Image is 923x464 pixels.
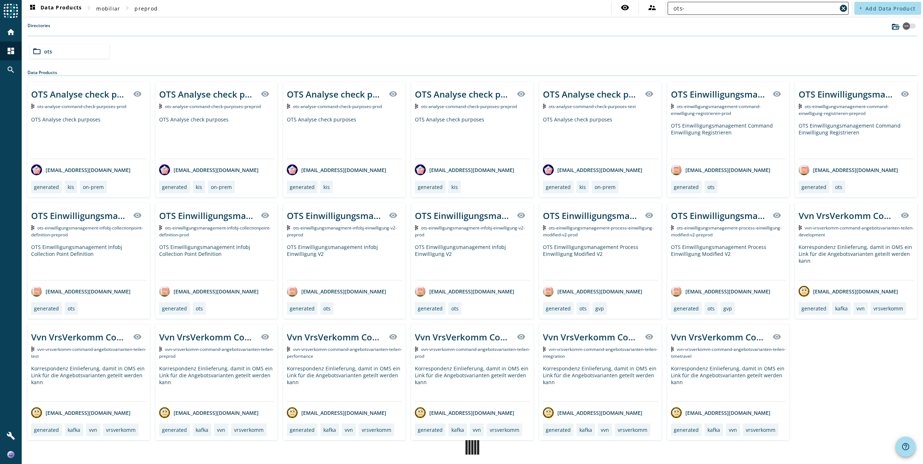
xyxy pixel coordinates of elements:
div: vrsverkomm [362,426,391,433]
img: avatar [543,164,554,175]
img: Kafka Topic: ots-einwilligungsmanagement-infobj-collectionpoint-definition-prod [159,225,162,230]
div: vrsverkomm [746,426,775,433]
img: avatar [159,286,170,297]
div: OTS Analyse check purposes [415,88,512,100]
div: OTS Einwilligungsmanagement Infobj Einwilligung V2 [287,244,402,280]
div: [EMAIL_ADDRESS][DOMAIN_NAME] [799,164,898,175]
img: avatar [671,407,682,418]
div: [EMAIL_ADDRESS][DOMAIN_NAME] [287,407,386,418]
div: Korrespondenz Einlieferung, damit in OMS ein Link für die Angebotsvarianten geteilt werden kann [159,365,274,401]
mat-icon: visibility [389,332,397,341]
span: Kafka Topic: vvn-vrsverkomm-command-angebotsvarianten-teilen-performance [287,346,402,359]
img: Kafka Topic: ots-analyse-command-check-purposes-prod [287,104,290,109]
mat-icon: visibility [517,332,526,341]
div: Korrespondenz Einlieferung, damit in OMS ein Link für die Angebotsvarianten geteilt werden kann [799,244,914,280]
div: vvn [856,305,865,312]
mat-icon: visibility [517,211,526,220]
div: OTS Einwilligungsmanagement Command Einwilligung Registrieren [671,88,769,100]
div: generated [34,305,59,312]
img: Kafka Topic: vvn-vrsverkomm-command-angebotsvarianten-teilen-test [31,347,34,352]
div: Korrespondenz Einlieferung, damit in OMS ein Link für die Angebotsvarianten geteilt werden kann [31,365,146,401]
div: [EMAIL_ADDRESS][DOMAIN_NAME] [543,407,642,418]
div: Vvn VrsVerkomm Command Angebotsvarianten Teilen [31,331,129,343]
div: ots [68,305,75,312]
div: [EMAIL_ADDRESS][DOMAIN_NAME] [415,407,514,418]
img: avatar [415,164,426,175]
div: [EMAIL_ADDRESS][DOMAIN_NAME] [159,286,259,297]
span: Kafka Topic: ots-einwilligungsmanagement-command-einwilligung-registrieren-prod [671,103,761,116]
div: OTS Einwilligungsmanagement Infobj Collection Point Definition [31,210,129,222]
div: OTS Einwilligungsmanagement Command Einwilligung Registrieren [671,122,786,159]
span: Data Products [28,4,82,13]
div: [EMAIL_ADDRESS][DOMAIN_NAME] [415,164,514,175]
div: [EMAIL_ADDRESS][DOMAIN_NAME] [159,164,259,175]
mat-icon: chevron_right [85,4,93,12]
div: OTS Analyse check purposes [159,116,274,159]
div: generated [801,305,826,312]
div: [EMAIL_ADDRESS][DOMAIN_NAME] [31,407,131,418]
div: generated [290,426,315,433]
div: [EMAIL_ADDRESS][DOMAIN_NAME] [543,286,642,297]
span: Kafka Topic: ots-analyse-command-check-purposes-preprod [421,103,517,109]
div: OTS Analyse check purposes [415,116,530,159]
mat-icon: build [7,431,15,440]
mat-icon: visibility [261,211,269,220]
div: kafka [579,426,592,433]
mat-icon: visibility [389,90,397,98]
mat-icon: search [7,65,15,74]
div: generated [290,184,315,190]
div: vrsverkomm [873,305,903,312]
span: Kafka Topic: vvn-vrsverkomm-command-angebotsvarianten-teilen-timetravel [671,346,786,359]
div: generated [546,305,571,312]
div: OTS Analyse check purposes [31,116,146,159]
div: vrsverkomm [490,426,519,433]
div: OTS Analyse check purposes [543,88,641,100]
div: OTS Einwilligungsmanagement Process Einwilligung Modified V2 [543,210,641,222]
img: Kafka Topic: ots-analyse-command-check-purposes-test [543,104,546,109]
div: vvn [729,426,737,433]
div: generated [801,184,826,190]
span: Kafka Topic: ots-einwilligungsmanagment-infobj-einwilligung-v2-prod [415,225,525,238]
div: vvn [473,426,481,433]
img: spoud-logo.svg [4,4,18,18]
button: mobiliar [93,2,123,15]
div: [EMAIL_ADDRESS][DOMAIN_NAME] [671,286,770,297]
div: [EMAIL_ADDRESS][DOMAIN_NAME] [287,164,386,175]
span: Kafka Topic: ots-analyse-command-check-purposes-prod [37,103,126,109]
span: Kafka Topic: ots-einwilligungsmanagement-command-einwilligung-registrieren-preprod [799,103,889,116]
span: Kafka Topic: ots-einwilligungsmanagement-process-einwilligung-modified-v2-prod [543,225,654,238]
div: OTS Einwilligungsmanagement Infobj Collection Point Definition [31,244,146,280]
div: vrsverkomm [106,426,136,433]
mat-icon: visibility [621,3,629,12]
mat-icon: visibility [133,332,142,341]
div: ots [451,305,459,312]
img: Kafka Topic: ots-einwilligungsmanagement-process-einwilligung-modified-v2-prod [543,225,546,230]
div: [EMAIL_ADDRESS][DOMAIN_NAME] [287,286,386,297]
img: Kafka Topic: vvn-vrsverkomm-command-angebotsvarianten-teilen-integration [543,347,546,352]
img: avatar [543,407,554,418]
span: ots [44,48,52,55]
div: vvn [217,426,225,433]
img: Kafka Topic: ots-analyse-command-check-purposes-preprod [415,104,418,109]
mat-icon: add [859,6,863,10]
div: OTS Analyse check purposes [287,116,402,159]
div: OTS Einwilligungsmanagement Command Einwilligung Registrieren [799,122,914,159]
img: Kafka Topic: ots-einwilligungsmanagment-infobj-einwilligung-v2-preprod [287,225,290,230]
span: Kafka Topic: ots-einwilligungsmanagement-infobj-collectionpoint-definition-prod [159,225,271,238]
div: generated [290,305,315,312]
img: Kafka Topic: ots-analyse-command-check-purposes-preprod [159,104,162,109]
img: avatar [31,286,42,297]
mat-icon: visibility [773,211,781,220]
img: avatar [31,407,42,418]
img: avatar [543,286,554,297]
mat-icon: visibility [261,332,269,341]
img: Kafka Topic: ots-analyse-command-check-purposes-prod [31,104,34,109]
div: vrsverkomm [618,426,647,433]
img: avatar [671,286,682,297]
img: Kafka Topic: vvn-vrsverkomm-command-angebotsvarianten-teilen-development [799,225,802,230]
mat-icon: visibility [901,90,909,98]
img: avatar [671,164,682,175]
div: OTS Analyse check purposes [31,88,129,100]
div: [EMAIL_ADDRESS][DOMAIN_NAME] [543,164,642,175]
div: OTS Analyse check purposes [287,88,384,100]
